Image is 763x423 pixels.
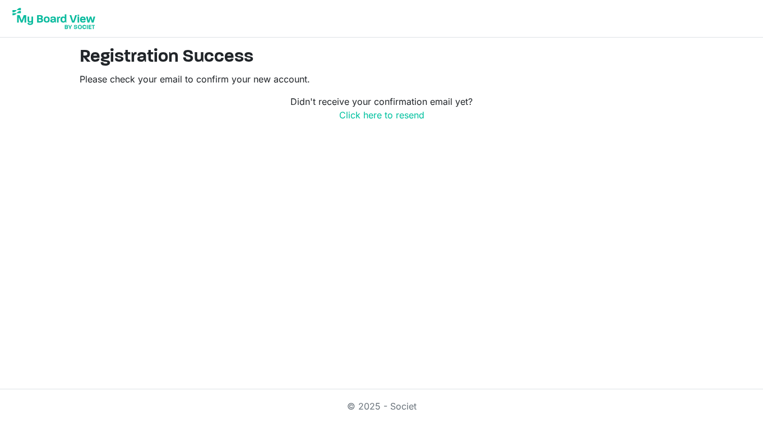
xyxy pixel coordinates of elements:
p: Please check your email to confirm your new account. [80,72,684,86]
h2: Registration Success [80,47,684,68]
a: © 2025 - Societ [347,401,417,412]
a: Click here to resend [339,109,424,121]
p: Didn't receive your confirmation email yet? [80,95,684,122]
img: My Board View Logo [9,4,99,33]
